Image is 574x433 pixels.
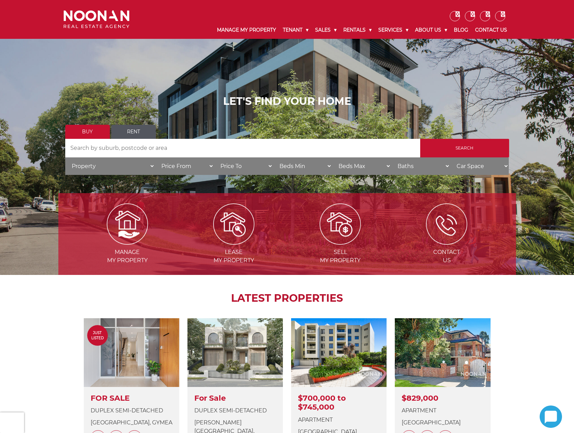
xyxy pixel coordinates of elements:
a: Buy [65,125,110,139]
img: Manage my Property [107,203,148,245]
a: About Us [412,21,450,39]
a: Sales [312,21,340,39]
span: Just Listed [87,330,108,341]
a: Tenant [279,21,312,39]
a: ContactUs [394,220,499,264]
input: Search [420,139,509,157]
a: Rentals [340,21,375,39]
span: Manage my Property [75,248,180,265]
span: Sell my Property [288,248,393,265]
span: Contact Us [394,248,499,265]
a: Managemy Property [75,220,180,264]
h2: LATEST PROPERTIES [76,292,499,304]
a: Blog [450,21,472,39]
img: ICONS [426,203,467,245]
img: Sell my property [320,203,361,245]
img: Lease my property [213,203,254,245]
a: Contact Us [472,21,510,39]
a: Rent [111,125,156,139]
a: Sellmy Property [288,220,393,264]
img: Noonan Real Estate Agency [64,10,129,29]
span: Lease my Property [181,248,286,265]
h1: LET'S FIND YOUR HOME [65,95,509,108]
a: Services [375,21,412,39]
input: Search by suburb, postcode or area [65,139,420,157]
a: Leasemy Property [181,220,286,264]
a: Manage My Property [214,21,279,39]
